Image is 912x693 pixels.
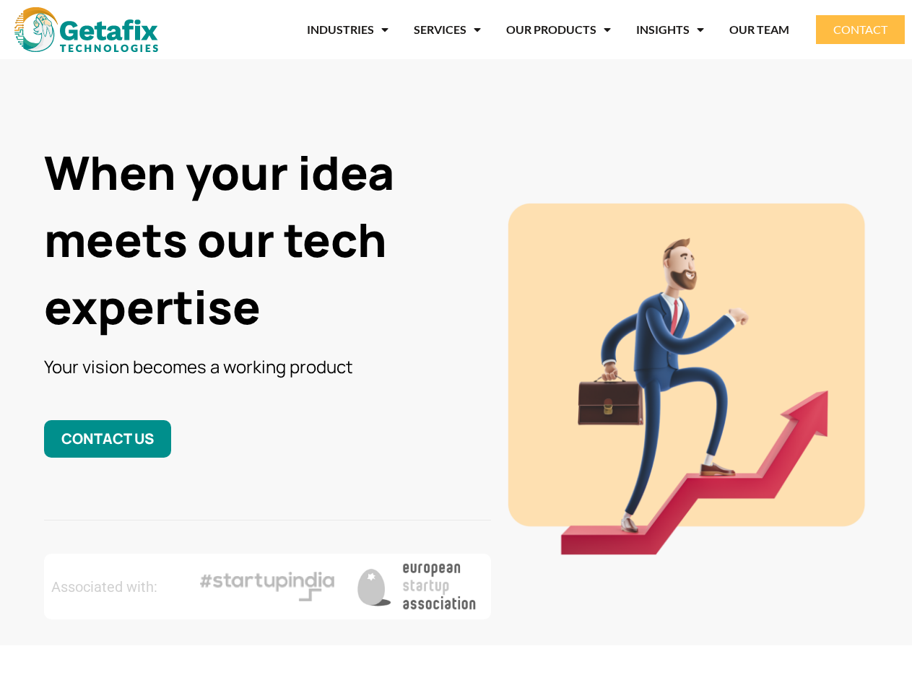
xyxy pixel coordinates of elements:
[636,13,704,46] a: INSIGHTS
[44,139,491,340] h1: When your idea meets our tech expertise
[729,13,789,46] a: OUR TEAM
[506,13,611,46] a: OUR PRODUCTS
[14,7,158,52] img: web and mobile application development company
[414,13,481,46] a: SERVICES
[307,13,388,46] a: INDUSTRIES
[44,354,491,378] h3: Your vision becomes a working product
[833,24,887,35] span: CONTACT
[816,15,905,44] a: CONTACT
[181,13,789,46] nav: Menu
[61,429,154,448] span: CONTACT US
[44,420,171,457] a: CONTACT US
[51,580,186,594] h2: Associated with:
